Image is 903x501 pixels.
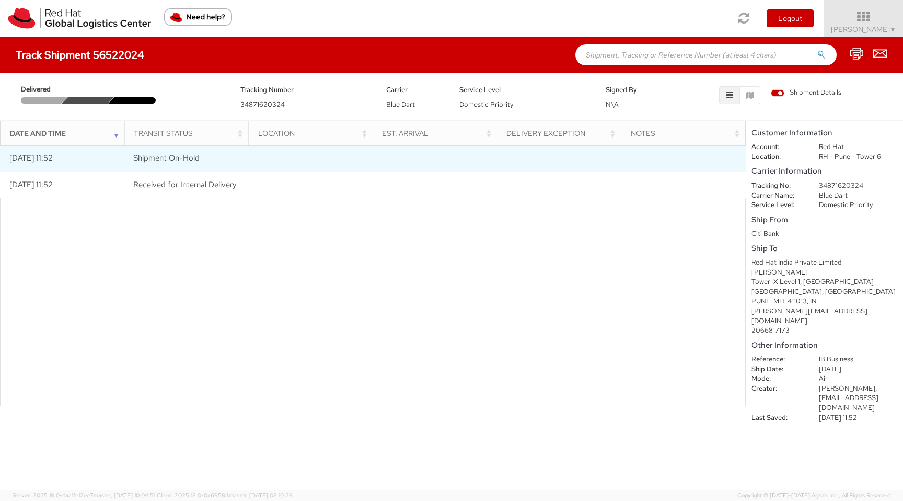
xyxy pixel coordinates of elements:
span: master, [DATE] 10:04:51 [94,492,155,499]
div: Transit Status [134,128,245,139]
span: Shipment Details [771,88,841,98]
button: Need help? [164,8,232,26]
dt: Ship Date: [744,365,811,374]
h5: Other Information [751,341,898,350]
dt: Account: [744,142,811,152]
span: Delivered [21,85,66,95]
span: Copyright © [DATE]-[DATE] Agistix Inc., All Rights Reserved [737,492,890,500]
span: Domestic Priority [459,100,513,109]
h5: Ship To [751,244,898,253]
label: Shipment Details [771,88,841,99]
span: N\A [606,100,619,109]
img: rh-logistics-00dfa346123c4ec078e1.svg [8,8,151,29]
dt: Last Saved: [744,413,811,423]
h5: Signed By [606,86,663,94]
span: ▼ [890,26,896,34]
h5: Carrier Information [751,167,898,176]
input: Shipment, Tracking or Reference Number (at least 4 chars) [575,44,837,65]
div: PUNE, MH, 411013, IN [751,297,898,306]
h5: Customer Information [751,129,898,138]
h5: Carrier [386,86,444,94]
div: Red Hat India Private Limited [PERSON_NAME] [751,258,898,277]
button: Logout [767,9,814,27]
h4: Track Shipment 56522024 [16,49,144,61]
dt: Service Level: [744,200,811,210]
span: Received for Internal Delivery [133,179,236,190]
dt: Reference: [744,355,811,365]
div: Delivery Exception [506,128,618,139]
div: 2066817173 [751,326,898,336]
span: Client: 2025.18.0-0e69584 [157,492,293,499]
span: Shipment On-Hold [133,153,200,163]
span: 34871620324 [240,100,285,109]
h5: Tracking Number [240,86,371,94]
div: [PERSON_NAME][EMAIL_ADDRESS][DOMAIN_NAME] [751,306,898,326]
dt: Mode: [744,374,811,384]
div: Tower-X Level 1, [GEOGRAPHIC_DATA] [GEOGRAPHIC_DATA], [GEOGRAPHIC_DATA] [751,277,898,297]
div: Est. Arrival [382,128,493,139]
div: Citi Bank [751,229,898,239]
h5: Ship From [751,215,898,224]
h5: Service Level [459,86,590,94]
div: Notes [631,128,742,139]
span: Blue Dart [386,100,415,109]
dt: Carrier Name: [744,191,811,201]
dt: Creator: [744,384,811,394]
dt: Tracking No: [744,181,811,191]
span: Server: 2025.18.0-daa1fe12ee7 [13,492,155,499]
span: [PERSON_NAME] [831,25,896,34]
div: Location [258,128,369,139]
span: [PERSON_NAME], [819,384,877,393]
dt: Location: [744,152,811,162]
div: Date and Time [10,128,121,139]
span: master, [DATE] 08:10:29 [229,492,293,499]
